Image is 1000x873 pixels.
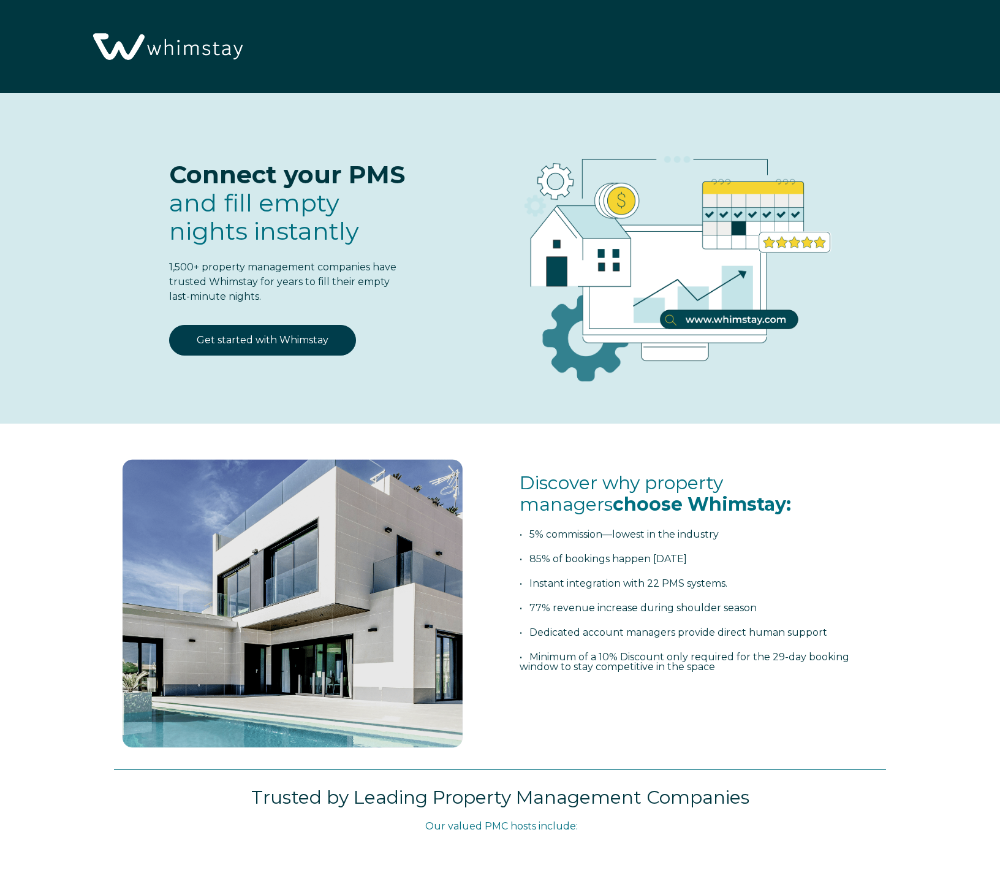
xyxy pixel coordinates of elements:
span: • 77% revenue increase during shoulder season [520,602,757,614]
span: Our valued PMC hosts include:​ [425,820,578,832]
span: • Instant integration with 22 PMS systems. [520,578,727,589]
a: Get started with Whimstay [169,325,356,356]
span: Discover why property managers [520,471,791,516]
span: • Dedicated account managers provide direct human support [520,627,827,638]
span: • 5% commission—lowest in the industry [520,528,719,540]
span: Trusted by Leading Property Management Companies [251,786,749,809]
span: Connect your PMS [169,159,405,189]
span: • Minimum of a 10% Discount only required for the 29-day booking window to stay competitive in th... [520,651,849,673]
span: 1,500+ property management companies have trusted Whimstay for years to fill their empty last-min... [169,261,396,302]
span: choose Whimstay: [613,493,791,516]
span: • 85% of bookings happen [DATE] [520,553,687,565]
img: foto 1 [111,448,474,759]
img: RBO Ilustrations-03 [455,118,886,401]
span: and [169,188,359,246]
span: fill empty nights instantly [169,188,359,246]
img: Whimstay Logo-02 1 [86,6,248,89]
